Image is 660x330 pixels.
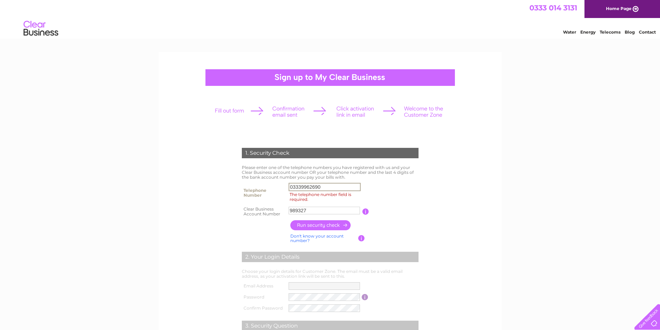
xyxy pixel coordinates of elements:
div: 1. Security Check [242,148,419,158]
a: Contact [639,29,656,35]
div: 2. Your Login Details [242,252,419,262]
input: Information [362,208,369,215]
th: Confirm Password [240,303,287,314]
th: Clear Business Account Number [240,205,287,218]
a: Blog [625,29,635,35]
label: The telephone number field is required. [289,191,363,203]
a: Energy [580,29,596,35]
div: Clear Business is a trading name of Verastar Limited (registered in [GEOGRAPHIC_DATA] No. 3667643... [167,4,494,34]
th: Telephone Number [240,181,287,205]
td: Choose your login details for Customer Zone. The email must be a valid email address, as your act... [240,267,420,280]
a: Telecoms [600,29,621,35]
th: Password [240,292,287,303]
th: Email Address [240,280,287,292]
td: Please enter one of the telephone numbers you have registered with us and your Clear Business acc... [240,163,420,181]
a: 0333 014 3131 [529,3,577,12]
img: logo.png [23,18,59,39]
input: Information [362,294,368,300]
input: Information [358,235,365,241]
a: Water [563,29,576,35]
a: Don't know your account number? [290,233,344,243]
